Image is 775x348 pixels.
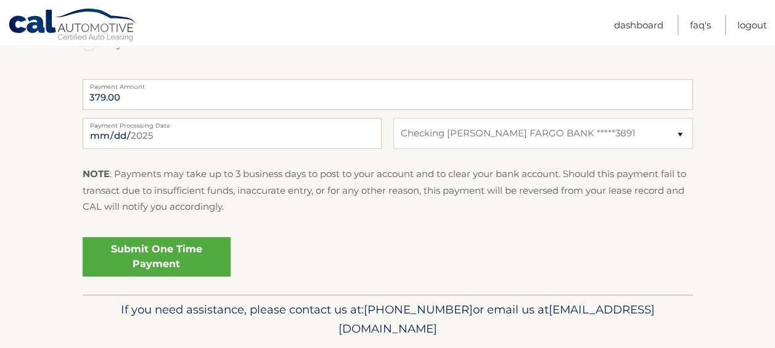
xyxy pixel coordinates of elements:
[83,118,382,149] input: Payment Date
[83,168,110,180] strong: NOTE
[83,166,693,215] p: : Payments may take up to 3 business days to post to your account and to clear your bank account....
[690,15,711,35] a: FAQ's
[83,79,693,110] input: Payment Amount
[91,300,685,339] p: If you need assistance, please contact us at: or email us at
[8,8,137,44] a: Cal Automotive
[364,302,473,317] span: [PHONE_NUMBER]
[83,118,382,128] label: Payment Processing Date
[83,79,693,89] label: Payment Amount
[737,15,767,35] a: Logout
[83,237,231,276] a: Submit One Time Payment
[614,15,663,35] a: Dashboard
